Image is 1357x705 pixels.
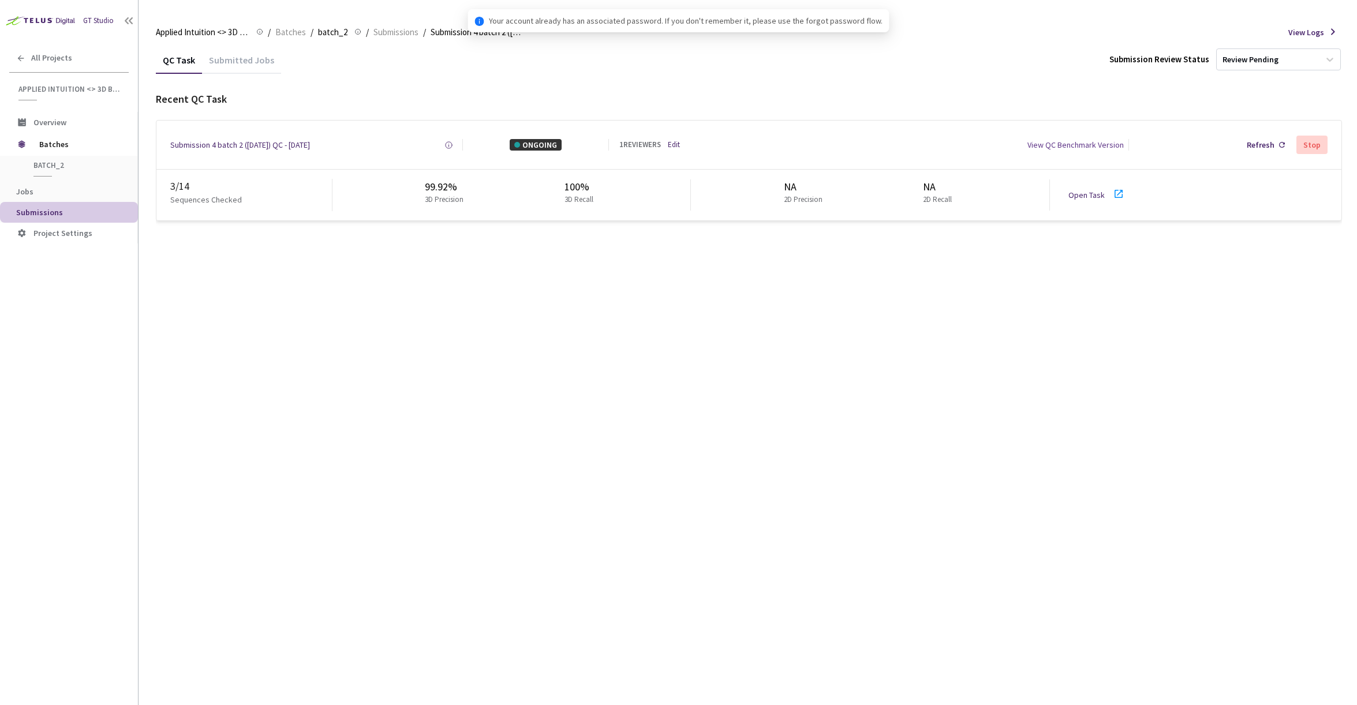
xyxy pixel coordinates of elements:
[1109,53,1209,65] div: Submission Review Status
[923,194,952,205] p: 2D Recall
[268,25,271,39] li: /
[83,16,114,27] div: GT Studio
[33,117,66,127] span: Overview
[1027,139,1124,151] div: View QC Benchmark Version
[475,17,484,26] span: info-circle
[619,140,661,151] div: 1 REVIEWERS
[311,25,313,39] li: /
[489,14,883,27] span: Your account already has an associated password. If you don't remember it, please use the forgot ...
[275,25,306,39] span: Batches
[565,179,598,194] div: 100%
[31,53,72,63] span: All Projects
[170,179,332,194] div: 3 / 14
[373,25,418,39] span: Submissions
[1247,139,1274,151] div: Refresh
[170,194,242,205] p: Sequences Checked
[1288,27,1324,38] span: View Logs
[39,133,118,156] span: Batches
[366,25,369,39] li: /
[425,179,468,194] div: 99.92%
[668,140,680,151] a: Edit
[170,139,310,151] a: Submission 4 batch 2 ([DATE]) QC - [DATE]
[1223,54,1279,65] div: Review Pending
[156,25,249,39] span: Applied Intuition <> 3D BBox - [PERSON_NAME]
[318,25,347,39] span: batch_2
[156,92,1342,107] div: Recent QC Task
[1068,190,1105,200] a: Open Task
[33,228,92,238] span: Project Settings
[202,54,281,74] div: Submitted Jobs
[273,25,308,38] a: Batches
[784,194,823,205] p: 2D Precision
[156,54,202,74] div: QC Task
[565,194,593,205] p: 3D Recall
[510,139,562,151] div: ONGOING
[425,194,463,205] p: 3D Precision
[423,25,426,39] li: /
[16,207,63,217] span: Submissions
[1303,140,1321,149] div: Stop
[18,84,122,94] span: Applied Intuition <> 3D BBox - [PERSON_NAME]
[371,25,421,38] a: Submissions
[784,179,827,194] div: NA
[33,160,119,170] span: batch_2
[431,25,524,39] span: Submission 4 batch 2 ([DATE])
[923,179,956,194] div: NA
[16,186,33,197] span: Jobs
